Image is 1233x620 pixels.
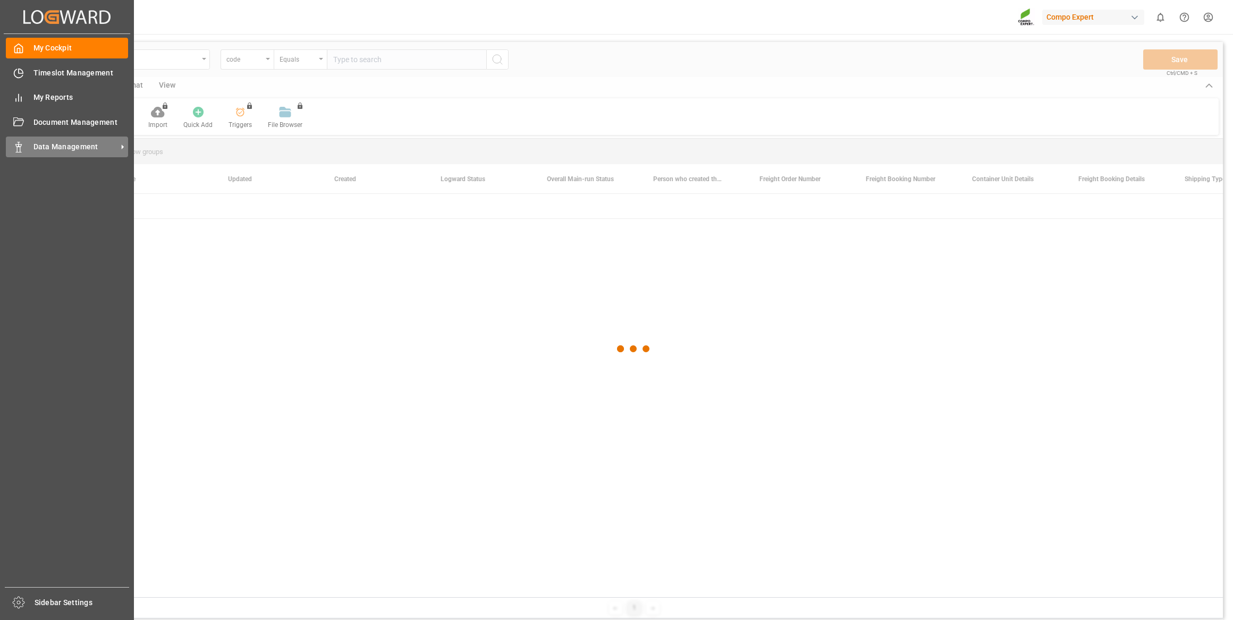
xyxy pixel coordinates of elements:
[1018,8,1035,27] img: Screenshot%202023-09-29%20at%2010.02.21.png_1712312052.png
[1172,5,1196,29] button: Help Center
[33,117,129,128] span: Document Management
[1148,5,1172,29] button: show 0 new notifications
[33,67,129,79] span: Timeslot Management
[33,92,129,103] span: My Reports
[1042,7,1148,27] button: Compo Expert
[1042,10,1144,25] div: Compo Expert
[6,38,128,58] a: My Cockpit
[6,62,128,83] a: Timeslot Management
[35,597,130,608] span: Sidebar Settings
[33,43,129,54] span: My Cockpit
[33,141,117,152] span: Data Management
